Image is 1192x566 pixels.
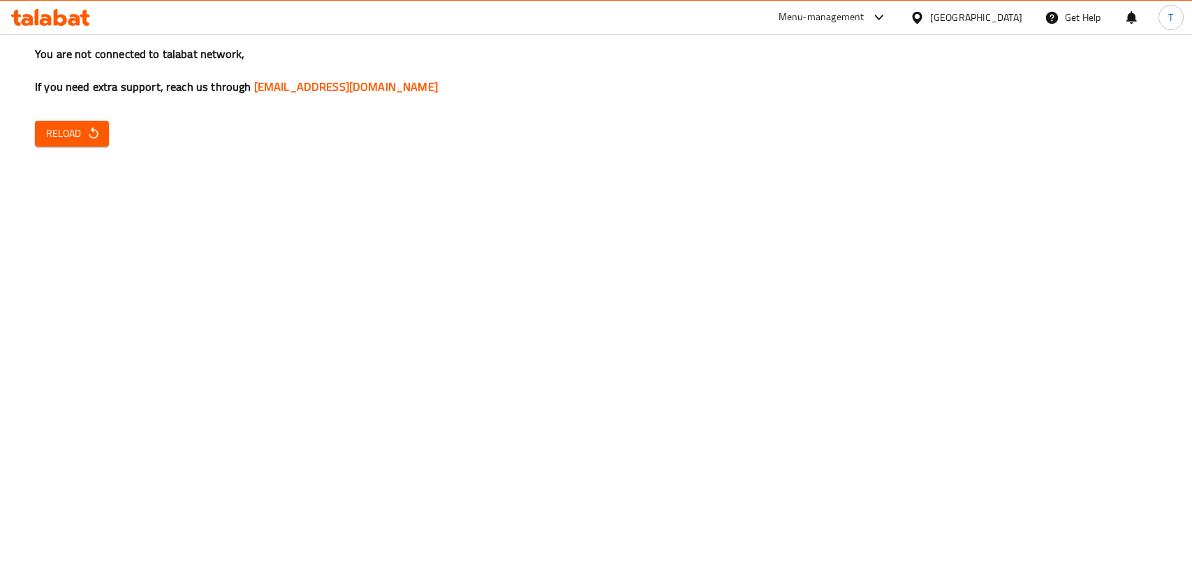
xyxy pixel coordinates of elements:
span: T [1168,10,1173,25]
div: Menu-management [779,9,864,26]
div: [GEOGRAPHIC_DATA] [930,10,1022,25]
h3: You are not connected to talabat network, If you need extra support, reach us through [35,46,1157,95]
a: [EMAIL_ADDRESS][DOMAIN_NAME] [254,76,438,97]
span: Reload [46,125,98,142]
button: Reload [35,121,109,147]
